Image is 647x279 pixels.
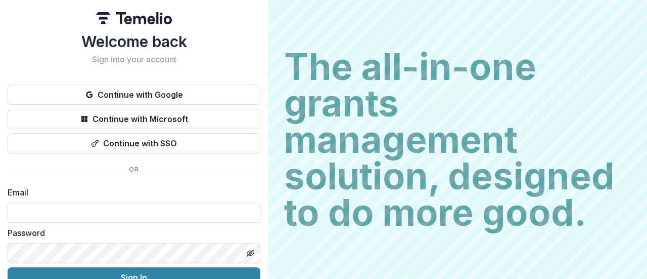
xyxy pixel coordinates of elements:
button: Continue with Google [8,85,260,105]
h1: Welcome back [8,32,260,51]
button: Continue with Microsoft [8,109,260,129]
button: Toggle password visibility [242,245,258,261]
img: Temelio [96,12,172,24]
h2: Sign into your account [8,55,260,64]
label: Email [8,186,254,198]
button: Continue with SSO [8,133,260,153]
label: Password [8,227,254,239]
